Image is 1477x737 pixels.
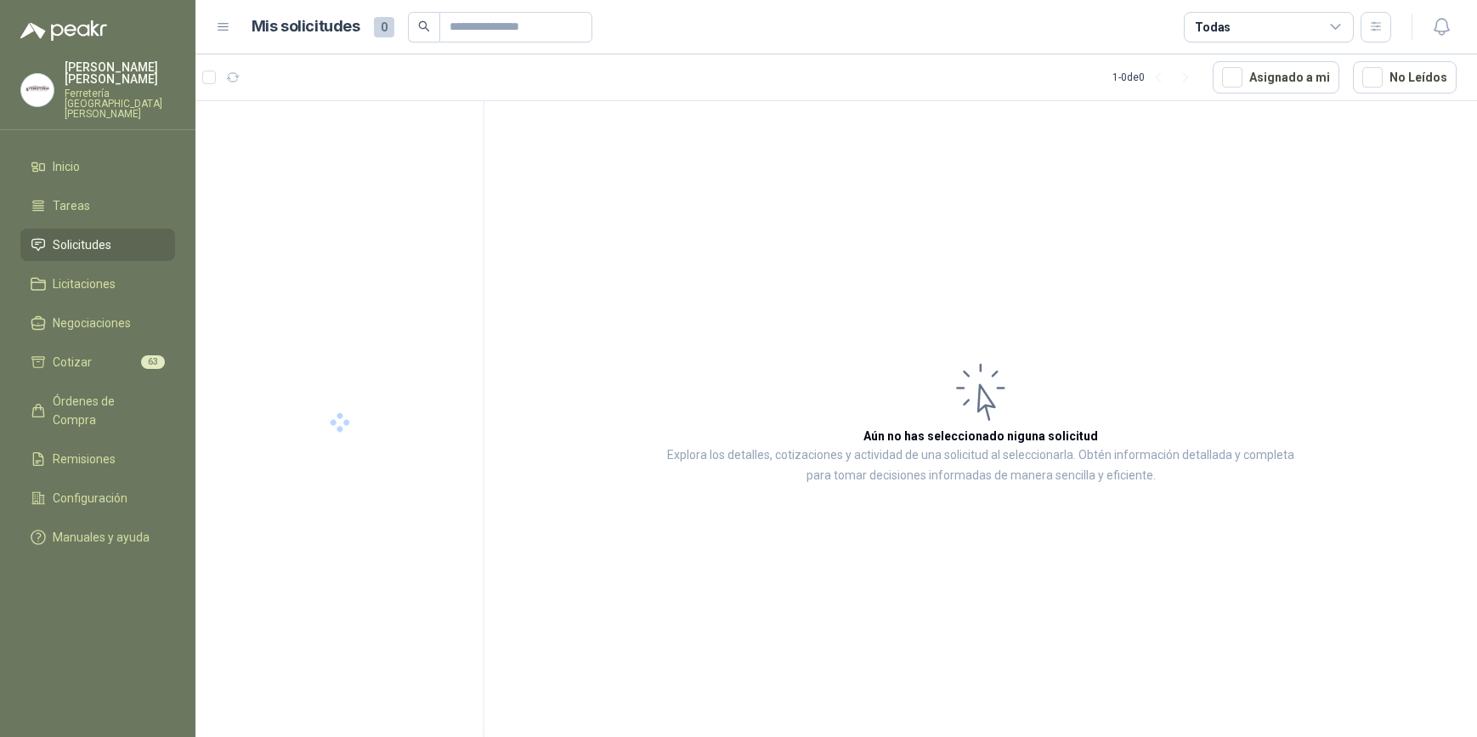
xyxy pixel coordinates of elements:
span: Solicitudes [53,235,111,254]
a: Tareas [20,190,175,222]
h3: Aún no has seleccionado niguna solicitud [863,427,1098,445]
a: Licitaciones [20,268,175,300]
a: Cotizar63 [20,346,175,378]
a: Negociaciones [20,307,175,339]
span: Cotizar [53,353,92,371]
p: Explora los detalles, cotizaciones y actividad de una solicitud al seleccionarla. Obtén informaci... [654,445,1307,486]
img: Logo peakr [20,20,107,41]
button: Asignado a mi [1213,61,1339,94]
h1: Mis solicitudes [252,14,360,39]
span: Configuración [53,489,127,507]
a: Órdenes de Compra [20,385,175,436]
div: 1 - 0 de 0 [1112,64,1199,91]
span: Negociaciones [53,314,131,332]
span: 63 [141,355,165,369]
div: Todas [1195,18,1231,37]
a: Remisiones [20,443,175,475]
img: Company Logo [21,74,54,106]
span: Órdenes de Compra [53,392,159,429]
p: [PERSON_NAME] [PERSON_NAME] [65,61,175,85]
p: Ferretería [GEOGRAPHIC_DATA][PERSON_NAME] [65,88,175,119]
span: Manuales y ayuda [53,528,150,547]
span: Remisiones [53,450,116,468]
span: 0 [374,17,394,37]
a: Solicitudes [20,229,175,261]
span: Tareas [53,196,90,215]
span: Licitaciones [53,275,116,293]
span: Inicio [53,157,80,176]
button: No Leídos [1353,61,1457,94]
a: Inicio [20,150,175,183]
a: Configuración [20,482,175,514]
span: search [418,20,430,32]
a: Manuales y ayuda [20,521,175,553]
